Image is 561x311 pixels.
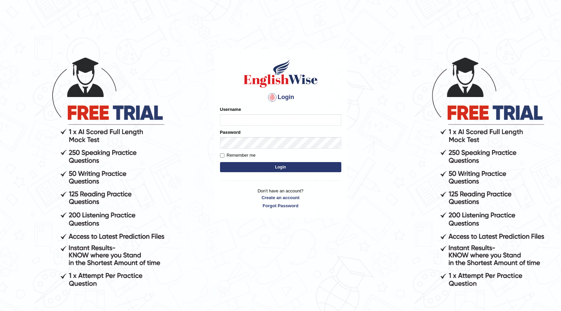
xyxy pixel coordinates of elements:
[220,162,341,172] button: Login
[220,106,241,113] label: Username
[242,58,319,89] img: Logo of English Wise sign in for intelligent practice with AI
[220,129,241,135] label: Password
[220,203,341,209] a: Forgot Password
[220,194,341,201] a: Create an account
[220,153,224,158] input: Remember me
[220,92,341,103] h4: Login
[220,188,341,209] p: Don't have an account?
[220,152,256,159] label: Remember me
